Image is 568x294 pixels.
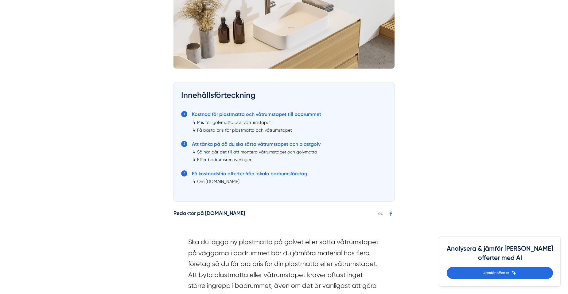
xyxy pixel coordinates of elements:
[197,128,292,133] a: Få bästa pris för plastmatta och våtrumstapet
[192,157,196,162] span: ↳
[483,270,509,276] span: Jämför offerter
[197,157,252,162] a: Efter badrumsrenoveringen
[192,171,307,177] a: Få kostnadsfria offerter från lokala badrumsföretag
[197,179,239,184] a: Om [DOMAIN_NAME]
[197,120,271,125] a: Pris för golvmatta och våtrumstapet
[192,149,196,155] span: ↳
[181,90,387,104] h3: Innehållsförteckning
[388,211,393,216] svg: Facebook
[192,111,321,117] a: Kostnad för plastmatta och våtrumstapet till badrummet
[197,149,317,154] a: Så här går det till att montera våtrumstapet och golvmatta
[447,267,553,279] a: Jämför offerter
[447,244,553,267] h4: Analysera & jämför [PERSON_NAME] offerter med AI
[377,210,384,218] a: Kopiera länk
[387,210,395,218] a: Dela på Facebook
[192,127,196,133] span: ↳
[192,178,196,184] span: ↳
[192,119,196,125] span: ↳
[192,141,321,147] a: Att tänka på då du ska sätta våtrumstapet och plastgolv
[173,209,245,219] h5: Redaktör på [DOMAIN_NAME]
